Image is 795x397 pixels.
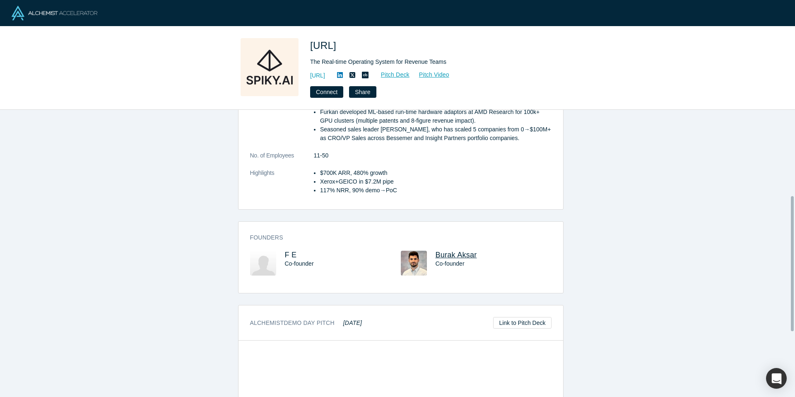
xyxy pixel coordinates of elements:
button: Connect [310,86,343,98]
div: The Real-time Operating System for Revenue Teams [310,58,542,66]
span: Co-founder [436,260,465,267]
img: Alchemist Logo [12,6,97,20]
em: [DATE] [343,320,362,326]
img: Burak Aksar's Profile Image [401,251,427,276]
li: Xerox+GEICO in $7.2M pipe [320,177,552,186]
li: Seasoned sales leader [PERSON_NAME], who has scaled 5 companies from 0→$100M+ as CRO/VP Sales acr... [320,125,552,143]
dt: No. of Employees [250,151,314,169]
a: Link to Pitch Deck [493,317,551,329]
dt: Team Description [250,82,314,151]
a: [URL] [310,71,325,80]
span: Co-founder [285,260,314,267]
img: F E's Profile Image [250,251,276,276]
span: [URL] [310,40,339,51]
img: Spiky.ai's Logo [241,38,299,96]
a: Pitch Deck [372,70,410,80]
a: F E [285,251,297,259]
dt: Highlights [250,169,314,203]
h3: Alchemist Demo Day Pitch [250,319,362,327]
li: Furkan developed ML-based run-time hardware adaptors at AMD Research for 100k+ GPU clusters (mult... [320,108,552,125]
li: $700K ARR, 480% growth [320,169,552,177]
a: Burak Aksar [436,251,477,259]
h3: Founders [250,233,540,242]
dd: 11-50 [314,151,552,160]
li: 117% NRR, 90% demo→PoC [320,186,552,195]
button: Share [349,86,376,98]
a: Pitch Video [410,70,450,80]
